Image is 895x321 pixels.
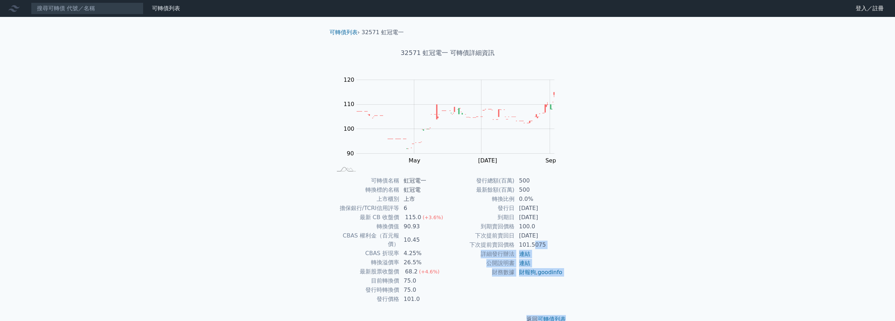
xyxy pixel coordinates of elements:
td: 發行日 [448,204,515,213]
tspan: 120 [344,76,354,83]
td: 上市櫃別 [332,195,399,204]
a: 登入／註冊 [850,3,889,14]
h1: 32571 虹冠電一 可轉債詳細資訊 [324,48,571,58]
span: (+3.6%) [423,215,443,220]
td: 轉換價值 [332,222,399,231]
li: 32571 虹冠電一 [362,28,404,37]
td: 6 [399,204,448,213]
td: 轉換溢價率 [332,258,399,267]
td: [DATE] [515,213,563,222]
td: 101.0 [399,295,448,304]
td: 到期日 [448,213,515,222]
tspan: 110 [344,101,354,107]
td: 上市 [399,195,448,204]
td: 轉換標的名稱 [332,185,399,195]
td: 公開說明書 [448,259,515,268]
div: 115.0 [404,213,423,222]
a: goodinfo [538,269,562,276]
tspan: 100 [344,125,354,132]
td: 75.0 [399,276,448,285]
td: 轉換比例 [448,195,515,204]
td: 虹冠電 [399,185,448,195]
td: CBAS 折現率 [332,249,399,258]
td: 可轉債名稱 [332,176,399,185]
td: 100.0 [515,222,563,231]
tspan: 90 [347,150,354,157]
td: 虹冠電一 [399,176,448,185]
td: 詳細發行辦法 [448,249,515,259]
a: 連結 [519,251,530,257]
g: Series [357,92,554,149]
td: 0.0% [515,195,563,204]
td: , [515,268,563,277]
td: 目前轉換價 [332,276,399,285]
tspan: [DATE] [478,157,497,164]
td: 最新餘額(百萬) [448,185,515,195]
td: CBAS 權利金（百元報價） [332,231,399,249]
div: 68.2 [404,267,419,276]
td: [DATE] [515,204,563,213]
a: 連結 [519,260,530,266]
td: 發行價格 [332,295,399,304]
td: [DATE] [515,231,563,240]
td: 26.5% [399,258,448,267]
td: 4.25% [399,249,448,258]
a: 財報狗 [519,269,536,276]
td: 下次提前賣回日 [448,231,515,240]
td: 發行時轉換價 [332,285,399,295]
g: Chart [340,76,565,179]
td: 500 [515,176,563,185]
td: 到期賣回價格 [448,222,515,231]
td: 發行總額(百萬) [448,176,515,185]
td: 75.0 [399,285,448,295]
td: 500 [515,185,563,195]
td: 擔保銀行/TCRI信用評等 [332,204,399,213]
td: 90.93 [399,222,448,231]
td: 最新股票收盤價 [332,267,399,276]
a: 可轉債列表 [152,5,180,12]
a: 可轉債列表 [330,29,358,36]
td: 最新 CB 收盤價 [332,213,399,222]
td: 10.45 [399,231,448,249]
span: (+4.6%) [419,269,439,274]
li: › [330,28,360,37]
td: 101.5075 [515,240,563,249]
td: 財務數據 [448,268,515,277]
tspan: Sep [545,157,556,164]
input: 搜尋可轉債 代號／名稱 [31,2,143,14]
tspan: May [409,157,420,164]
td: 下次提前賣回價格 [448,240,515,249]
